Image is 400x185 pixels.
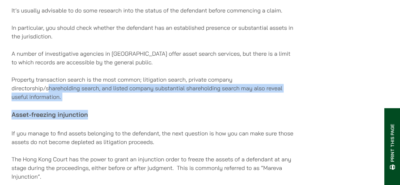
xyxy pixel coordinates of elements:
[12,23,294,41] p: In particular, you should check whether the defendant has an established presence or substantial ...
[12,49,294,67] p: A number of investigative agencies in [GEOGRAPHIC_DATA] offer asset search services, but there is...
[12,155,294,181] p: The Hong Kong Court has the power to grant an injunction order to freeze the assets of a defendan...
[12,110,88,118] strong: Asset-freezing injunction
[12,75,294,101] p: Property transaction search is the most common; litigation search, private company directorship/s...
[12,129,294,146] p: If you manage to find assets belonging to the defendant, the next question is how you can make su...
[12,6,294,15] p: It’s usually advisable to do some research into the status of the defendant before commencing a c...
